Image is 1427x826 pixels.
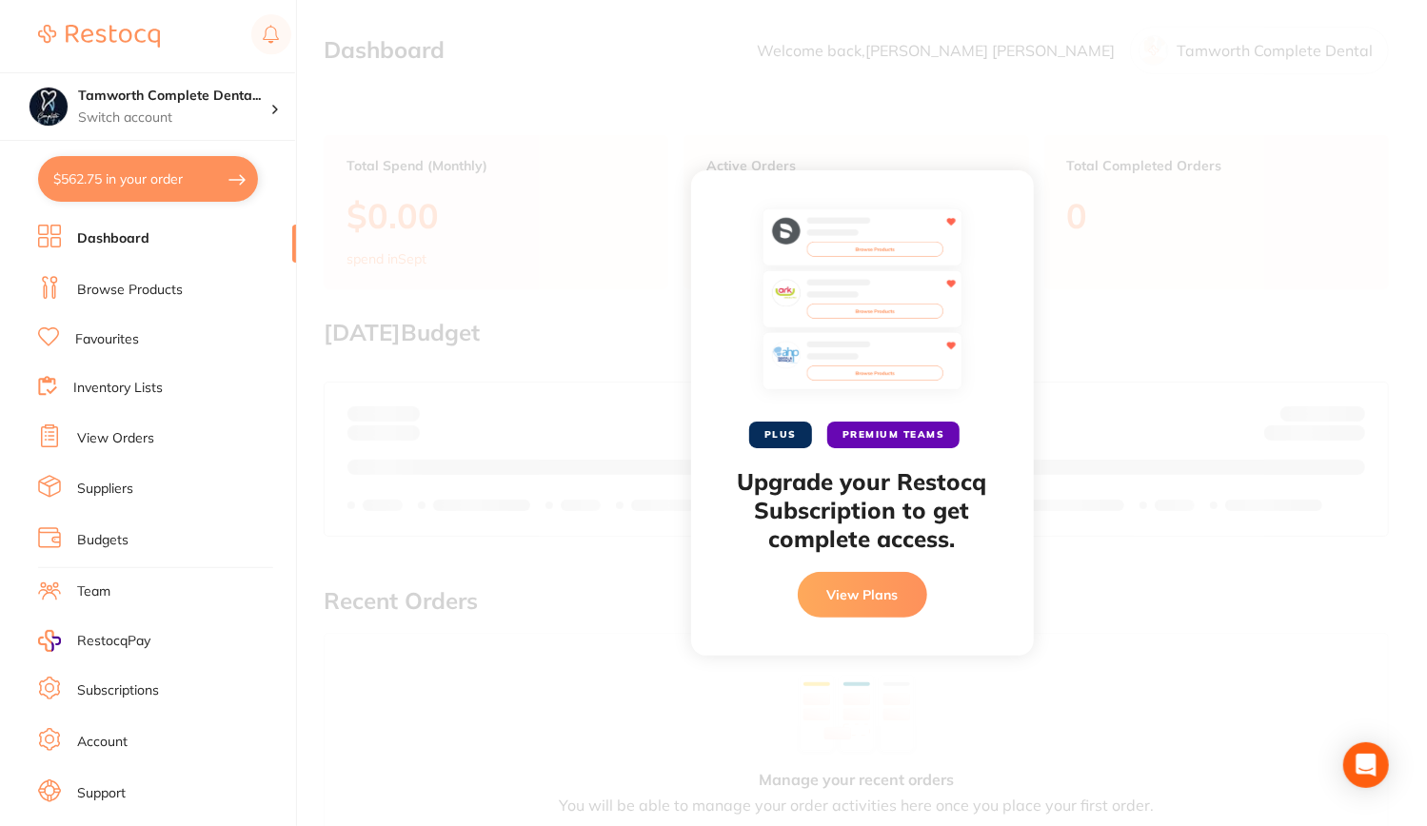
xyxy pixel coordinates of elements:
h2: Upgrade your Restocq Subscription to get complete access. [729,467,996,553]
a: Budgets [77,531,129,550]
p: Switch account [78,108,270,128]
a: RestocqPay [38,630,150,652]
img: Tamworth Complete Dental [30,88,68,126]
img: favourites-preview.svg [763,208,962,399]
a: Favourites [75,330,139,349]
a: Dashboard [77,229,149,248]
a: Subscriptions [77,681,159,700]
a: View Orders [77,429,154,448]
span: PLUS [749,422,812,448]
a: Team [77,582,110,601]
button: $562.75 in your order [38,156,258,202]
img: RestocqPay [38,630,61,652]
span: RestocqPay [77,632,150,651]
span: PREMIUM TEAMS [827,422,961,448]
div: Open Intercom Messenger [1343,742,1389,788]
img: Restocq Logo [38,25,160,48]
a: Browse Products [77,281,183,300]
a: Inventory Lists [73,379,163,398]
a: Account [77,733,128,752]
button: View Plans [798,572,927,618]
a: Restocq Logo [38,14,160,58]
h4: Tamworth Complete Dental [78,87,270,106]
a: Suppliers [77,480,133,499]
a: Support [77,784,126,803]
